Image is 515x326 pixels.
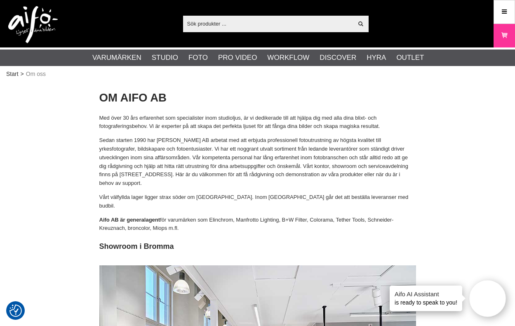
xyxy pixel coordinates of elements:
img: Revisit consent button [9,305,22,317]
p: Med över 30 års erfarenhet som specialister inom studioljus, är vi dedikerade till att hjälpa dig... [99,114,416,131]
a: Hyra [367,52,386,63]
a: Foto [188,52,208,63]
img: logo.png [8,6,58,43]
a: Workflow [267,52,309,63]
a: Discover [320,52,356,63]
h1: OM AIFO AB [99,90,416,106]
strong: Aifo AB är generalagent [99,217,160,223]
div: is ready to speak to you! [390,286,462,311]
a: Pro Video [218,52,257,63]
h2: Showroom i Bromma [99,241,416,252]
p: Vårt välfyllda lager ligger strax söder om [GEOGRAPHIC_DATA]. Inom [GEOGRAPHIC_DATA] går det att ... [99,193,416,210]
span: Om oss [26,70,46,78]
a: Start [6,70,19,78]
a: Varumärken [92,52,141,63]
span: > [21,70,24,78]
h4: Aifo AI Assistant [395,290,457,298]
a: Studio [152,52,178,63]
p: Sedan starten 1990 har [PERSON_NAME] AB arbetat med att erbjuda professionell fotoutrustning av h... [99,136,416,188]
p: för varumärken som Elinchrom, Manfrotto Lighting, B+W Filter, Colorama, Tether Tools, Schneider-K... [99,216,416,233]
input: Sök produkter ... [183,17,353,30]
a: Outlet [396,52,424,63]
button: Samtyckesinställningar [9,303,22,318]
